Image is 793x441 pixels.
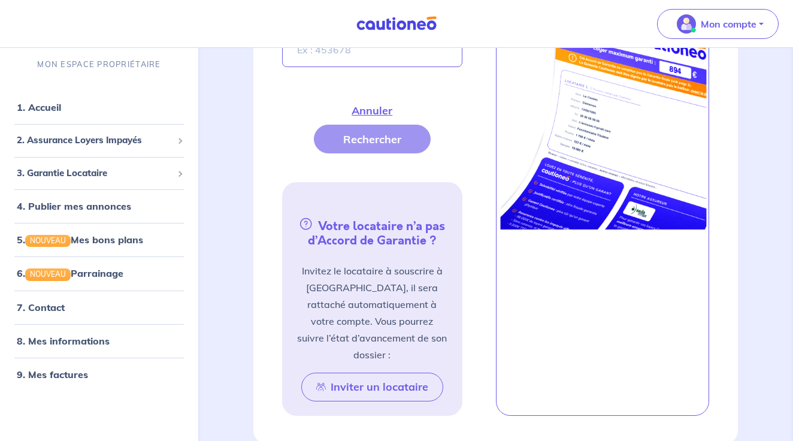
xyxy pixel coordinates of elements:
input: Ex : 453678 [282,32,462,67]
div: 7. Contact [5,295,193,319]
div: 4. Publier mes annonces [5,194,193,218]
button: Inviter un locataire [301,373,443,401]
button: illu_account_valid_menu.svgMon compte [657,9,779,39]
h5: Votre locataire n’a pas d’Accord de Garantie ? [287,216,458,248]
img: illu_account_valid_menu.svg [677,14,696,34]
div: 2. Assurance Loyers Impayés [5,129,193,152]
p: Mon compte [701,17,756,31]
a: 5.NOUVEAUMes bons plans [17,234,143,246]
p: Invitez le locataire à souscrire à [GEOGRAPHIC_DATA], il sera rattaché automatiquement à votre co... [296,262,448,363]
a: 7. Contact [17,301,65,313]
button: Annuler [322,96,422,125]
span: 3. Garantie Locataire [17,166,172,180]
a: 1. Accueil [17,101,61,113]
div: 3. Garantie Locataire [5,161,193,185]
a: 6.NOUVEAUParrainage [17,267,123,279]
span: 2. Assurance Loyers Impayés [17,134,172,147]
div: 9. Mes factures [5,362,193,386]
p: MON ESPACE PROPRIÉTAIRE [37,59,161,70]
a: 9. Mes factures [17,368,88,380]
img: Cautioneo [352,16,441,31]
div: 5.NOUVEAUMes bons plans [5,228,193,252]
div: 6.NOUVEAUParrainage [5,261,193,285]
div: 8. Mes informations [5,328,193,352]
a: 4. Publier mes annonces [17,200,131,212]
div: 1. Accueil [5,95,193,119]
a: 8. Mes informations [17,334,110,346]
